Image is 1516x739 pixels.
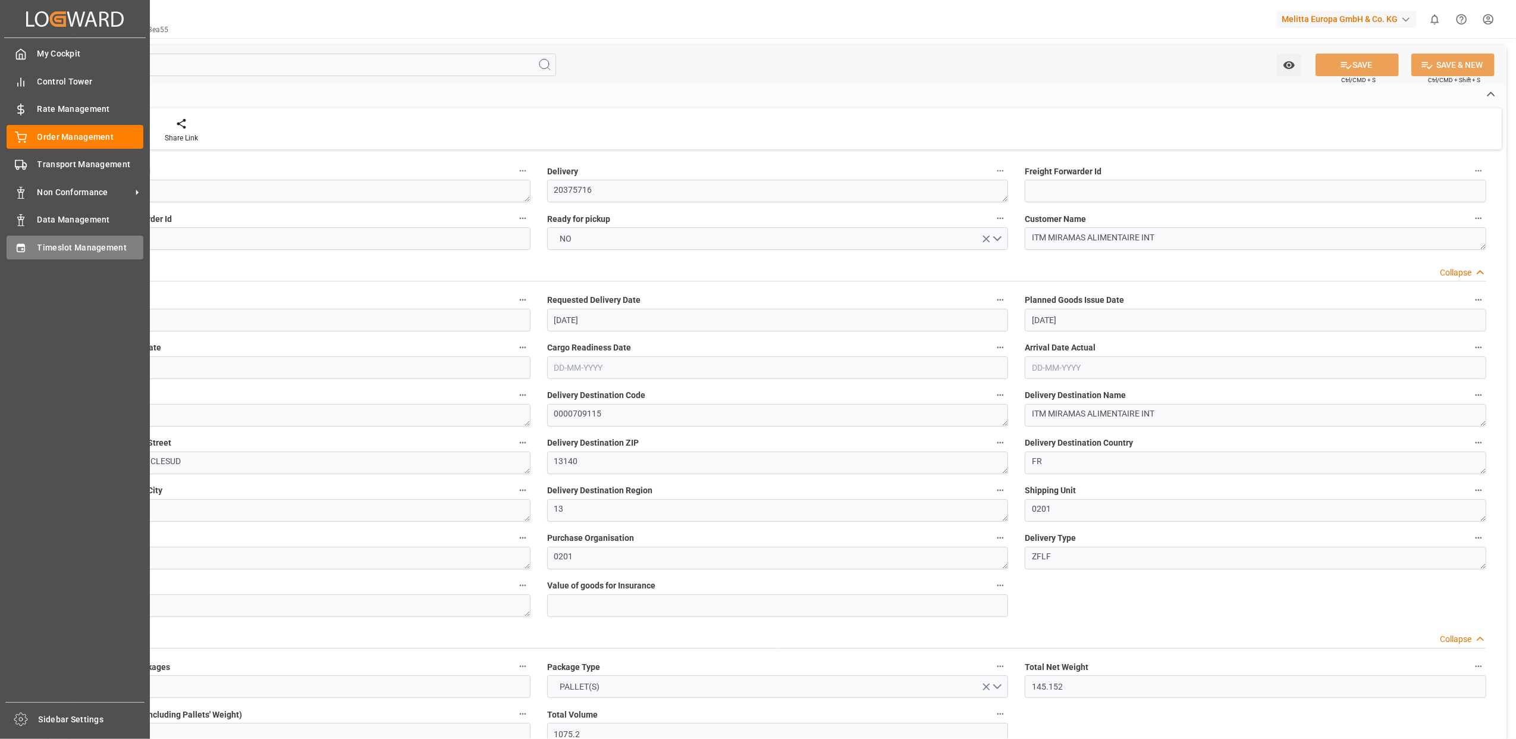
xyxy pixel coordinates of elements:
[1471,211,1486,226] button: Customer Name
[547,452,1009,474] textarea: 13140
[547,709,598,721] span: Total Volume
[69,356,531,379] input: DD-MM-YYYY
[1341,76,1376,84] span: Ctrl/CMD + S
[515,340,531,355] button: Actual Goods Issue Date
[1277,11,1417,28] div: Melitta Europa GmbH & Co. KG
[7,153,143,176] a: Transport Management
[547,661,600,674] span: Package Type
[7,208,143,231] a: Data Management
[7,70,143,93] a: Control Tower
[515,659,531,674] button: Total Number Of Packages
[1025,309,1486,331] input: DD-MM-YYYY
[515,483,531,498] button: Delivery Destination City
[1025,213,1086,226] span: Customer Name
[7,125,143,148] a: Order Management
[1471,163,1486,179] button: Freight Forwarder Id
[547,342,631,354] span: Cargo Readiness Date
[993,483,1008,498] button: Delivery Destination Region
[1411,54,1495,76] button: SAVE & NEW
[515,435,531,450] button: Delivery Destination Street
[547,532,634,544] span: Purchase Organisation
[1471,387,1486,403] button: Delivery Destination Name
[37,76,144,88] span: Control Tower
[7,42,143,65] a: My Cockpit
[37,242,144,254] span: Timeslot Management
[1471,530,1486,546] button: Delivery Type
[39,713,145,726] span: Sidebar Settings
[1025,165,1101,178] span: Freight Forwarder Id
[547,675,1009,698] button: open menu
[993,340,1008,355] button: Cargo Readiness Date
[515,387,531,403] button: Customer Code
[515,530,531,546] button: Dispatch Location
[515,706,531,722] button: Total Gross Weight (Including Pallets' Weight)
[1277,54,1301,76] button: open menu
[1471,292,1486,308] button: Planned Goods Issue Date
[993,659,1008,674] button: Package Type
[547,389,645,402] span: Delivery Destination Code
[1025,499,1486,522] textarea: 0201
[55,54,556,76] input: Search Fields
[1025,342,1096,354] span: Arrival Date Actual
[1025,356,1486,379] input: DD-MM-YYYY
[37,48,144,60] span: My Cockpit
[1025,437,1133,449] span: Delivery Destination Country
[547,547,1009,569] textarea: 0201
[1471,483,1486,498] button: Shipping Unit
[69,452,531,474] textarea: AV. MAGELLAN - ZA CLESUD
[1025,452,1486,474] textarea: FR
[1025,547,1486,569] textarea: ZFLF
[37,103,144,115] span: Rate Management
[7,98,143,121] a: Rate Management
[547,213,610,226] span: Ready for pickup
[554,681,605,693] span: PALLET(S)
[993,211,1008,226] button: Ready for pickup
[515,163,531,179] button: Transport ID Logward
[1440,267,1471,279] div: Collapse
[547,580,655,592] span: Value of goods for Insurance
[1025,484,1076,497] span: Shipping Unit
[1471,659,1486,674] button: Total Net Weight
[69,180,531,202] textarea: cee0a6492ce7
[993,706,1008,722] button: Total Volume
[547,294,641,306] span: Requested Delivery Date
[993,578,1008,593] button: Value of goods for Insurance
[515,578,531,593] button: Route
[993,435,1008,450] button: Delivery Destination ZIP
[1421,6,1448,33] button: show 0 new notifications
[547,180,1009,202] textarea: 20375716
[554,233,577,245] span: NO
[1316,54,1399,76] button: SAVE
[1471,340,1486,355] button: Arrival Date Actual
[1025,294,1124,306] span: Planned Goods Issue Date
[547,499,1009,522] textarea: 13
[515,211,531,226] button: Actual Freight Forwarder Id
[69,404,531,427] textarea: 0000709115
[37,131,144,143] span: Order Management
[1448,6,1475,33] button: Help Center
[37,214,144,226] span: Data Management
[69,594,531,617] textarea: FR_02G
[1025,227,1486,250] textarea: ITM MIRAMAS ALIMENTAIRE INT
[37,186,131,199] span: Non Conformance
[7,236,143,259] a: Timeslot Management
[993,530,1008,546] button: Purchase Organisation
[1025,389,1126,402] span: Delivery Destination Name
[1428,76,1480,84] span: Ctrl/CMD + Shift + S
[1440,633,1471,646] div: Collapse
[1025,532,1076,544] span: Delivery Type
[993,387,1008,403] button: Delivery Destination Code
[547,404,1009,427] textarea: 0000709115
[1025,661,1088,674] span: Total Net Weight
[547,165,578,178] span: Delivery
[69,309,531,331] input: DD-MM-YYYY
[547,227,1009,250] button: open menu
[69,499,531,522] textarea: MIRAMAS
[165,133,198,143] div: Share Link
[547,309,1009,331] input: DD-MM-YYYY
[1471,435,1486,450] button: Delivery Destination Country
[37,158,144,171] span: Transport Management
[993,292,1008,308] button: Requested Delivery Date
[993,163,1008,179] button: Delivery
[515,292,531,308] button: Order Created Date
